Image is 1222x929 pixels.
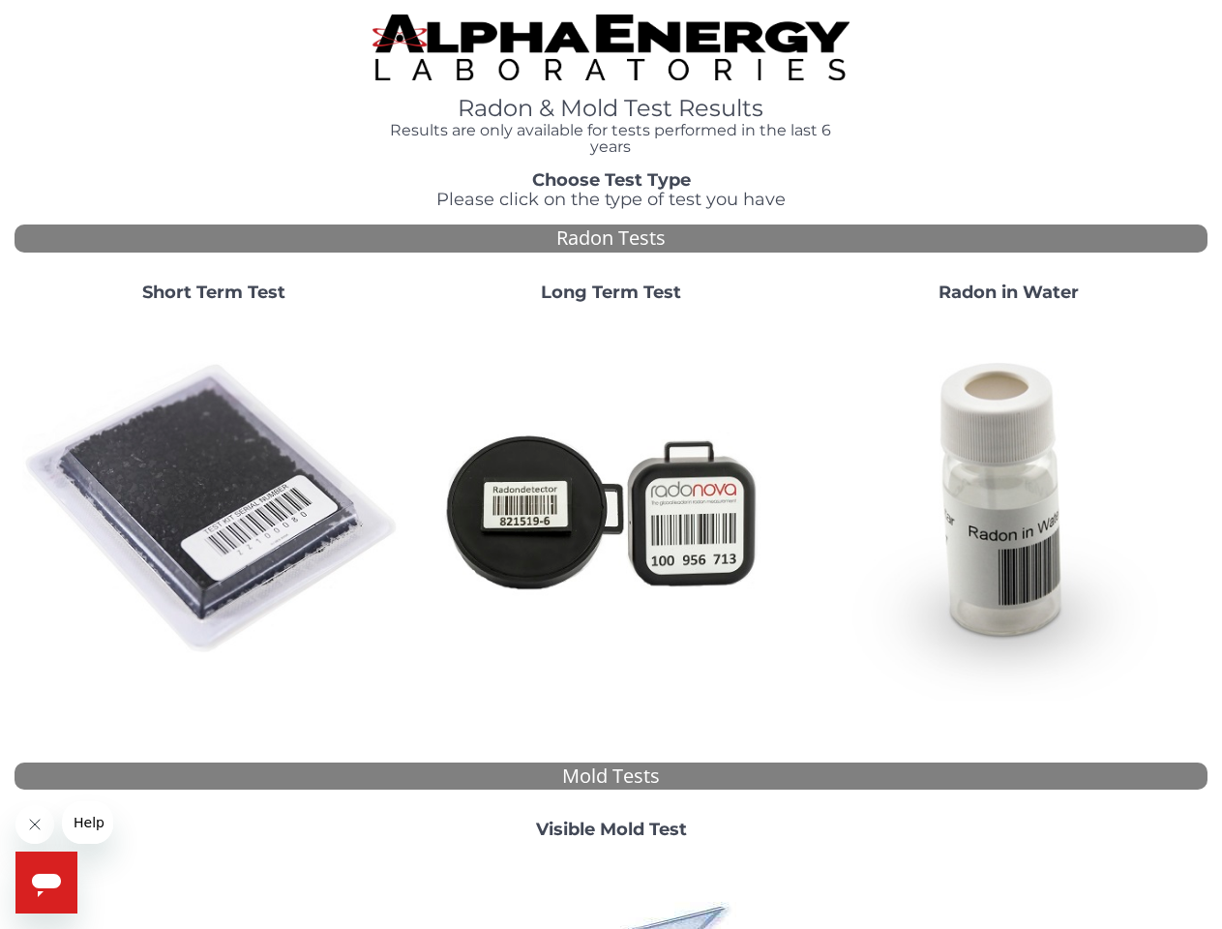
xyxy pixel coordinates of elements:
[536,819,687,840] strong: Visible Mold Test
[532,169,691,191] strong: Choose Test Type
[420,318,802,701] img: Radtrak2vsRadtrak3.jpg
[15,225,1207,253] div: Radon Tests
[62,801,113,844] iframe: Message from company
[22,318,404,701] img: ShortTerm.jpg
[818,318,1200,701] img: RadoninWater.jpg
[939,282,1079,303] strong: Radon in Water
[436,189,786,210] span: Please click on the type of test you have
[541,282,681,303] strong: Long Term Test
[373,96,849,121] h1: Radon & Mold Test Results
[15,763,1207,791] div: Mold Tests
[373,15,849,80] img: TightCrop.jpg
[142,282,285,303] strong: Short Term Test
[373,122,849,156] h4: Results are only available for tests performed in the last 6 years
[15,805,54,844] iframe: Close message
[15,852,77,914] iframe: Button to launch messaging window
